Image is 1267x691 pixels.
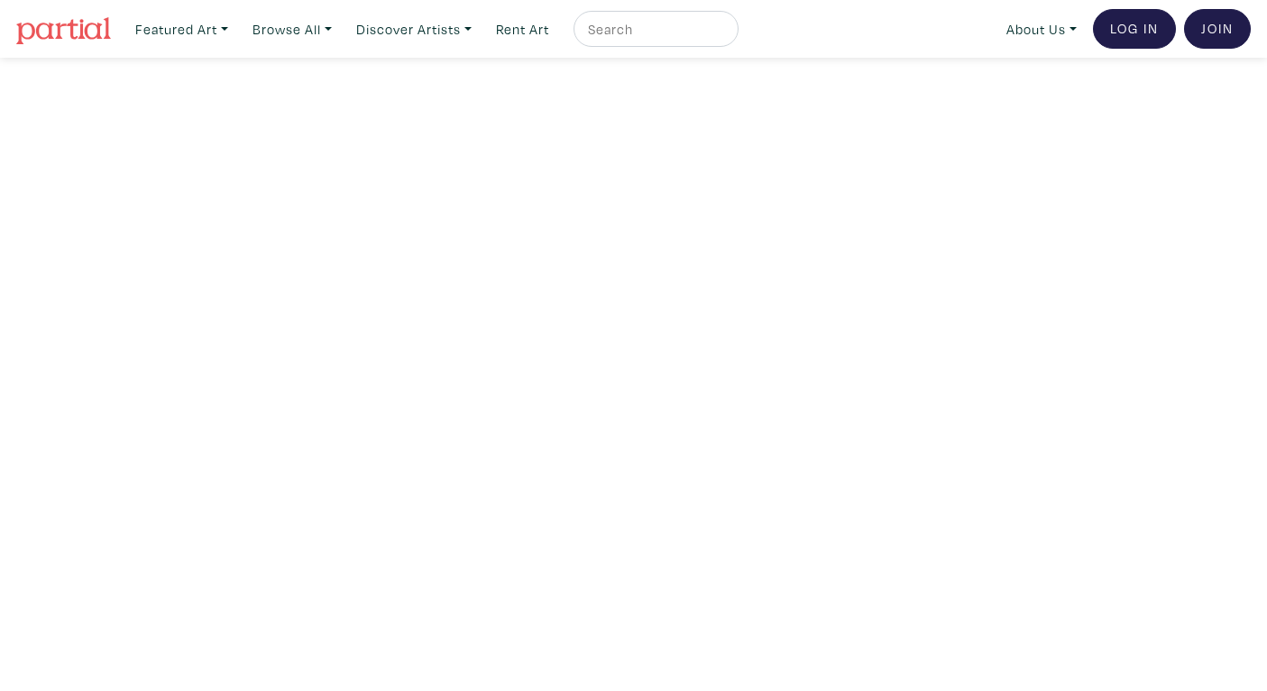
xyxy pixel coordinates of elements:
[1093,9,1176,49] a: Log In
[348,11,480,48] a: Discover Artists
[127,11,236,48] a: Featured Art
[488,11,557,48] a: Rent Art
[244,11,340,48] a: Browse All
[1184,9,1251,49] a: Join
[586,18,721,41] input: Search
[998,11,1085,48] a: About Us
